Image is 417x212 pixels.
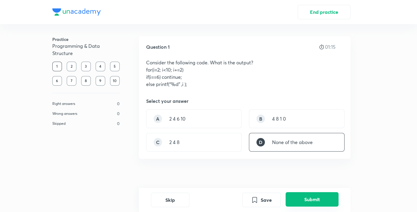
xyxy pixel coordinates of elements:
h6: Practice [52,36,120,42]
p: 2 4 8 [169,139,179,146]
div: 5 [110,62,120,71]
div: D [256,138,265,146]
p: Right answers [52,101,75,106]
div: 1 [52,62,62,71]
img: Company Logo [52,8,101,16]
h5: Question 1 [146,43,170,51]
p: 0 [117,110,120,117]
p: 0 [117,100,120,107]
div: A [154,115,162,123]
div: B [256,115,265,123]
p: Wrong answers [52,111,77,116]
div: 10 [110,76,120,86]
button: Skip [151,193,189,207]
div: 6 [52,76,62,86]
button: Save [242,193,281,207]
p: for(i=2; i<10; i+=2) [146,66,343,73]
p: 4 8 1 0 [272,115,286,122]
p: Skipped [52,121,66,126]
p: None of the above [272,139,313,146]
p: if(i==6) continue; [146,73,343,81]
h5: Programming & Data Structure [52,42,120,57]
p: else printf(“%d” ,i ); [146,81,343,88]
div: 9 [96,76,105,86]
div: 2 [67,62,76,71]
div: 7 [67,76,76,86]
p: Consider the following code. What is the output? [146,59,343,66]
div: 8 [81,76,91,86]
h5: Select your answer [146,97,189,105]
button: Submit [286,192,339,207]
p: 2 4 6 10 [169,115,186,122]
div: 01:15 [319,44,343,50]
img: stopwatch icon [319,45,324,49]
p: 0 [117,120,120,127]
div: C [154,138,162,146]
div: 4 [96,62,105,71]
button: End practice [298,5,351,19]
div: 3 [81,62,91,71]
